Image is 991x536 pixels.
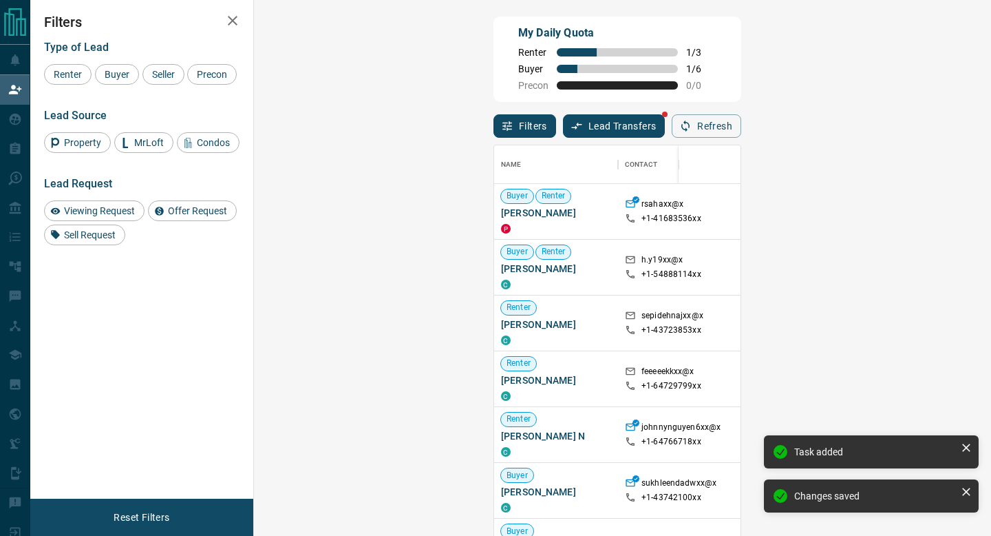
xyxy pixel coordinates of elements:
p: +1- 64766718xx [641,436,701,448]
div: Contact [618,145,728,184]
p: My Daily Quota [518,25,716,41]
p: +1- 54888114xx [641,269,701,280]
span: 1 / 3 [686,47,716,58]
div: Offer Request [148,200,237,221]
p: feeeeekkxx@x [641,366,694,380]
button: Reset Filters [105,506,178,529]
div: Sell Request [44,225,125,245]
p: johnnynguyen6xx@x [641,422,721,436]
span: Offer Request [163,205,232,216]
span: [PERSON_NAME] [501,373,611,387]
div: Name [494,145,618,184]
div: Seller [142,64,184,85]
button: Refresh [672,114,741,138]
span: [PERSON_NAME] [501,262,611,276]
span: [PERSON_NAME] [501,485,611,499]
div: Contact [625,145,657,184]
span: [PERSON_NAME] [501,318,611,331]
div: Precon [187,64,237,85]
span: Renter [49,69,87,80]
span: Buyer [518,63,548,74]
p: +1- 64729799xx [641,380,701,392]
span: [PERSON_NAME] [501,206,611,220]
div: Viewing Request [44,200,145,221]
span: Precon [192,69,232,80]
span: Condos [192,137,235,148]
span: Viewing Request [59,205,140,216]
span: Renter [536,246,571,258]
div: condos.ca [501,447,511,457]
span: Property [59,137,106,148]
span: Renter [501,358,536,369]
div: MrLoft [114,132,173,153]
span: Renter [501,413,536,425]
p: +1- 43723853xx [641,324,701,336]
span: Lead Source [44,109,107,122]
span: 0 / 0 [686,80,716,91]
div: condos.ca [501,503,511,513]
div: condos.ca [501,336,511,345]
span: 1 / 6 [686,63,716,74]
p: +1- 43742100xx [641,492,701,504]
span: Buyer [100,69,134,80]
h2: Filters [44,14,239,30]
span: Type of Lead [44,41,109,54]
div: condos.ca [501,391,511,401]
div: condos.ca [501,280,511,289]
span: Sell Request [59,229,120,240]
span: Renter [518,47,548,58]
div: Property [44,132,111,153]
div: Changes saved [794,491,955,502]
span: Seller [147,69,180,80]
button: Filters [493,114,556,138]
span: MrLoft [129,137,169,148]
span: Buyer [501,246,533,258]
div: Renter [44,64,92,85]
p: +1- 41683536xx [641,213,701,225]
button: Lead Transfers [563,114,665,138]
span: Renter [536,190,571,202]
div: Buyer [95,64,139,85]
p: sepidehnajxx@x [641,310,703,324]
span: Buyer [501,470,533,482]
div: Name [501,145,522,184]
div: Condos [177,132,239,153]
p: h.y19xx@x [641,254,683,269]
p: sukhleendadwxx@x [641,477,716,492]
span: Buyer [501,190,533,202]
div: Task added [794,446,955,457]
p: rsahaxx@x [641,198,683,213]
span: [PERSON_NAME] N [501,429,611,443]
span: Lead Request [44,177,112,190]
span: Renter [501,302,536,313]
span: Precon [518,80,548,91]
div: property.ca [501,224,511,234]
